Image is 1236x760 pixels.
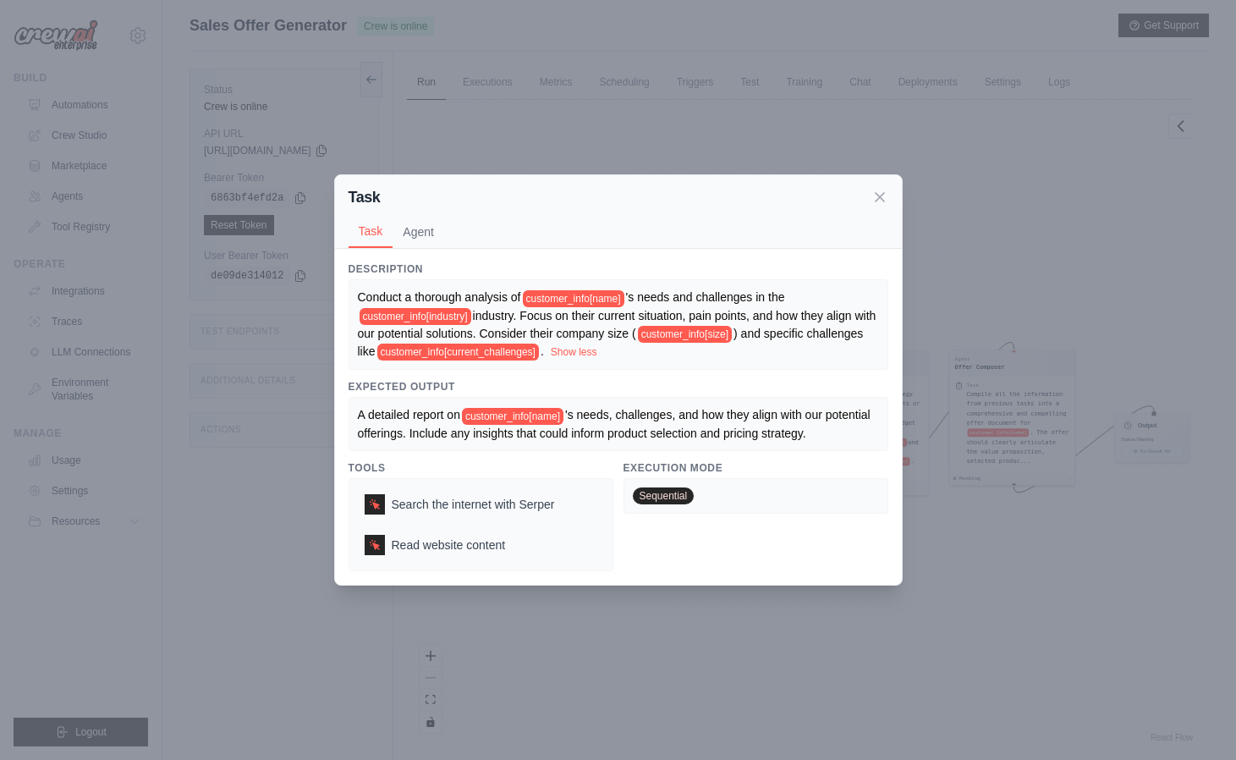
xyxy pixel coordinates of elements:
iframe: Chat Widget [1151,679,1236,760]
button: Agent [393,216,444,248]
span: Sequential [633,487,695,504]
span: customer_info[size] [638,326,732,343]
h3: Tools [349,461,613,475]
button: Show less [551,345,597,359]
h3: Description [349,262,888,276]
span: 's needs, challenges, and how they align with our potential offerings. Include any insights that ... [358,408,874,439]
span: customer_info[current_challenges] [377,344,539,361]
span: A detailed report on [358,408,460,421]
div: Widget de chat [1151,679,1236,760]
span: customer_info[name] [462,408,563,425]
span: . [541,344,544,358]
span: Read website content [392,537,506,553]
span: industry. Focus on their current situation, pain points, and how they align with our potential so... [358,309,880,340]
span: 's needs and challenges in the [626,290,785,304]
span: Conduct a thorough analysis of [358,290,521,304]
span: customer_info[industry] [360,308,471,325]
span: customer_info[name] [523,290,624,307]
span: Search the internet with Serper [392,496,555,513]
h3: Execution Mode [623,461,888,475]
h3: Expected Output [349,380,888,394]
